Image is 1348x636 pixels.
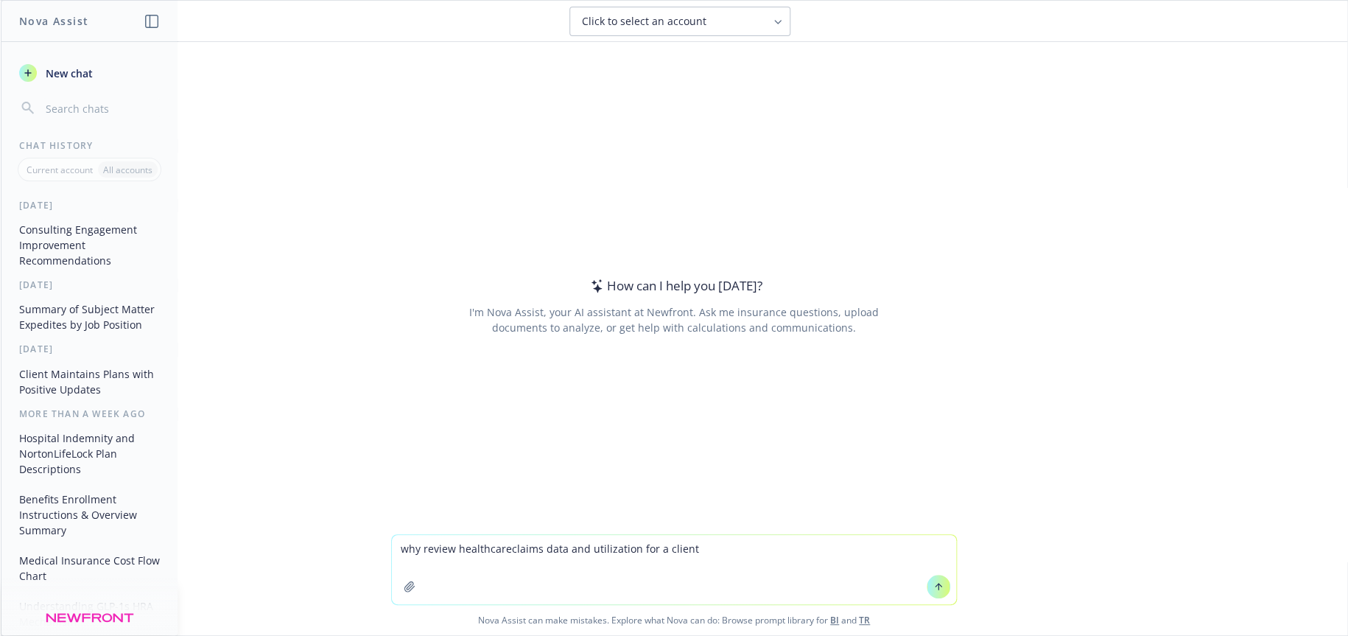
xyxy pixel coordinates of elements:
[13,548,166,588] button: Medical Insurance Cost Flow Chart
[13,60,166,86] button: New chat
[582,14,706,29] span: Click to select an account
[103,164,152,176] p: All accounts
[13,297,166,337] button: Summary of Subject Matter Expedites by Job Position
[13,594,166,634] button: Understanding GLP-1s HRA Mechanism
[1,139,178,152] div: Chat History
[1,279,178,291] div: [DATE]
[13,362,166,402] button: Client Maintains Plans with Positive Updates
[43,98,160,119] input: Search chats
[1,343,178,355] div: [DATE]
[569,7,790,36] button: Click to select an account
[1,199,178,212] div: [DATE]
[13,217,166,273] button: Consulting Engagement Improvement Recommendations
[43,66,93,81] span: New chat
[19,13,88,29] h1: Nova Assist
[392,535,956,604] textarea: why review healthcarclaims data and utilization for a client
[13,426,166,481] button: Hospital Indemnity and NortonLifeLock Plan Descriptions
[27,164,93,176] p: Current account
[466,304,881,335] div: I'm Nova Assist, your AI assistant at Newfront. Ask me insurance questions, upload documents to a...
[830,614,839,626] a: BI
[13,487,166,542] button: Benefits Enrollment Instructions & Overview Summary
[859,614,870,626] a: TR
[1,408,178,420] div: More than a week ago
[7,605,1341,635] span: Nova Assist can make mistakes. Explore what Nova can do: Browse prompt library for and
[586,276,762,296] div: How can I help you [DATE]?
